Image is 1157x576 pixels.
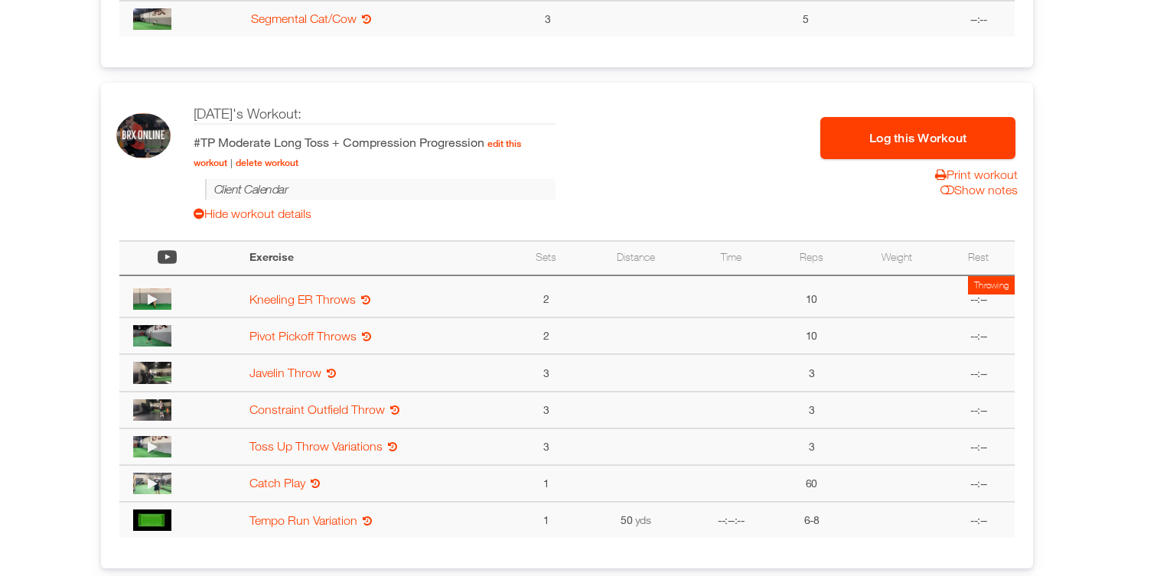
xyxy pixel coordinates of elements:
td: 2 [510,275,582,318]
td: 10 [772,275,850,318]
a: Kneeling ER Throws [249,292,356,306]
td: 3 [510,354,582,391]
img: thumbnail.png [133,436,171,457]
a: Constraint Outfield Throw [249,402,385,416]
a: Catch Play [249,476,305,490]
td: --:-- [943,354,1015,391]
a: Segmental Cat/Cow [251,11,357,25]
img: thumbnail.png [133,8,171,30]
td: --:-- [943,275,1015,318]
th: Sets [510,241,582,275]
td: 3 [510,428,582,465]
a: Pivot Pickoff Throws [249,329,357,343]
img: thumbnail.png [133,362,171,383]
th: Reps [772,241,850,275]
td: 3 [511,1,584,37]
a: Toss Up Throw Variations [249,439,383,453]
th: Rest [943,241,1015,275]
th: Distance [582,241,689,275]
td: --:-- [943,428,1015,465]
td: 3 [510,392,582,428]
div: [DATE] 's Workout: [194,104,556,125]
img: ios_large.PNG [116,113,171,159]
a: Tempo Run Variation [249,513,357,527]
td: 3 [772,354,850,391]
img: thumbnail.png [133,473,171,494]
a: Hide workout details [194,206,556,221]
td: 6-8 [772,502,850,538]
span: | [230,157,233,168]
img: thumbnail.png [133,288,171,310]
div: Throwing [968,276,1015,295]
th: Weight [850,241,942,275]
span: #TP Moderate Long Toss + Compression Progression [194,135,521,168]
a: Print workout [927,168,1018,181]
img: thumbnail.png [133,399,171,421]
a: Javelin Throw [249,366,321,379]
td: --:-- [943,502,1015,538]
button: Log this Workout [820,117,1015,159]
td: 50 [582,502,689,538]
img: thumbnail.png [133,509,171,531]
td: --:-- [942,1,1015,37]
div: Show notes [933,183,1018,197]
td: 3 [772,428,850,465]
td: --:-- [943,465,1015,502]
th: Exercise [242,241,510,275]
td: --:-- [943,317,1015,354]
h5: Client Calendar [205,179,556,199]
td: 10 [772,317,850,354]
span: yds [635,513,651,526]
img: thumbnail.png [133,325,171,347]
td: --:-- [943,392,1015,428]
td: --:--:-- [689,502,772,538]
td: 3 [772,392,850,428]
td: 1 [510,465,582,502]
td: 60 [772,465,850,502]
td: 5 [766,1,845,37]
th: Time [689,241,772,275]
td: 2 [510,317,582,354]
a: delete workout [236,158,298,168]
td: 1 [510,502,582,538]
